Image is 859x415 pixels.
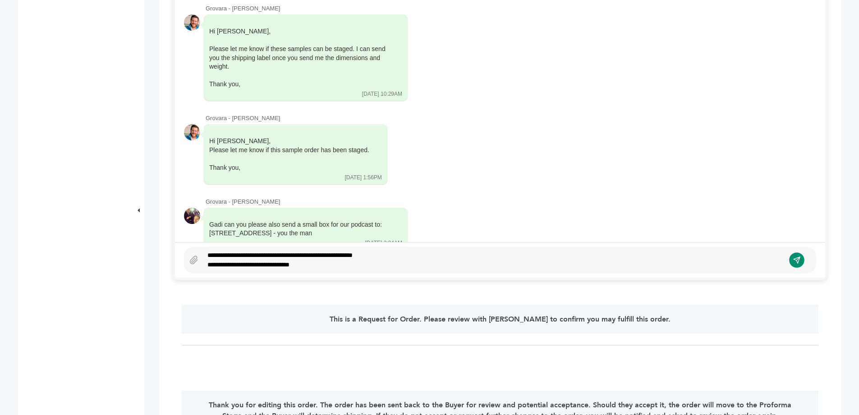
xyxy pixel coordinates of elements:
div: Grovara - [PERSON_NAME] [206,114,816,122]
div: Gadi can you please also send a small box for our podcast to: [STREET_ADDRESS] - you the man [209,220,390,238]
div: Hi [PERSON_NAME], [209,27,390,89]
div: [DATE] 1:56PM [345,174,381,182]
div: Grovara - [PERSON_NAME] [206,5,816,13]
div: Hi [PERSON_NAME], [209,137,369,172]
p: This is a Request for Order. Please review with [PERSON_NAME] to confirm you may fulfill this order. [207,314,793,325]
div: [DATE] 10:29AM [362,90,402,98]
div: Thank you, [209,80,390,89]
div: Please let me know if this sample order has been staged. [209,146,369,155]
div: Please let me know if these samples can be staged. I can send you the shipping label once you sen... [209,45,390,71]
div: Grovara - [PERSON_NAME] [206,198,816,206]
div: [DATE] 3:04AM [365,239,402,247]
div: Thank you, [209,163,369,173]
